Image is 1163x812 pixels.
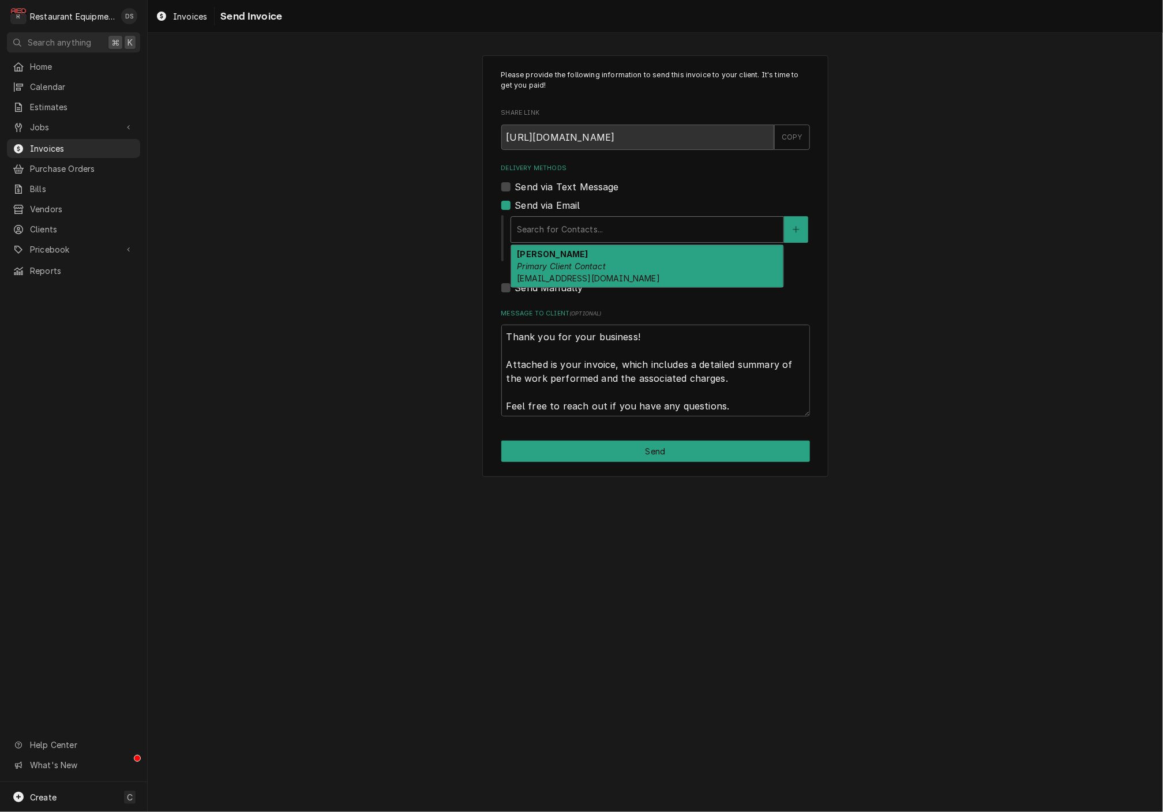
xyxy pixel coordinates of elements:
button: COPY [774,125,810,150]
button: Send [501,441,810,462]
span: Search anything [28,36,91,48]
p: Please provide the following information to send this invoice to your client. It's time to get yo... [501,70,810,91]
span: Jobs [30,121,117,133]
a: Estimates [7,97,140,116]
svg: Create New Contact [793,225,800,234]
label: Send via Text Message [515,180,619,194]
span: Bills [30,183,134,195]
span: C [127,791,133,803]
a: Clients [7,220,140,239]
div: Invoice Send Form [501,70,810,416]
div: Invoice Send [482,55,828,477]
div: Message to Client [501,309,810,417]
label: Delivery Methods [501,164,810,173]
a: Purchase Orders [7,159,140,178]
span: Create [30,792,57,802]
span: ⌘ [111,36,119,48]
a: Invoices [7,139,140,158]
span: Send Invoice [217,9,282,24]
span: Reports [30,265,134,277]
span: Home [30,61,134,73]
span: Pricebook [30,243,117,255]
button: Create New Contact [784,216,808,243]
span: Estimates [30,101,134,113]
em: Primary Client Contact [517,261,606,271]
a: Calendar [7,77,140,96]
span: [EMAIL_ADDRESS][DOMAIN_NAME] [517,273,659,283]
strong: [PERSON_NAME] [517,249,588,259]
div: Restaurant Equipment Diagnostics [30,10,115,22]
span: Vendors [30,203,134,215]
a: Invoices [151,7,212,26]
label: Share Link [501,108,810,118]
label: Send via Email [515,198,580,212]
a: Go to Pricebook [7,240,140,259]
label: Send Manually [515,281,583,295]
div: Restaurant Equipment Diagnostics's Avatar [10,8,27,24]
div: Derek Stewart's Avatar [121,8,137,24]
div: DS [121,8,137,24]
span: K [127,36,133,48]
div: R [10,8,27,24]
span: Invoices [173,10,207,22]
button: Search anything⌘K [7,32,140,52]
a: Go to What's New [7,755,140,775]
span: Calendar [30,81,134,93]
label: Message to Client [501,309,810,318]
a: Vendors [7,200,140,219]
span: ( optional ) [569,310,602,317]
span: Purchase Orders [30,163,134,175]
span: Clients [30,223,134,235]
a: Home [7,57,140,76]
a: Go to Jobs [7,118,140,137]
span: Help Center [30,739,133,751]
div: Share Link [501,108,810,149]
a: Bills [7,179,140,198]
div: Button Group [501,441,810,462]
textarea: Thank you for your business! Attached is your invoice, which includes a detailed summary of the w... [501,325,810,416]
a: Reports [7,261,140,280]
div: Button Group Row [501,441,810,462]
a: Go to Help Center [7,735,140,754]
div: Delivery Methods [501,164,810,295]
span: Invoices [30,142,134,155]
span: What's New [30,759,133,771]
